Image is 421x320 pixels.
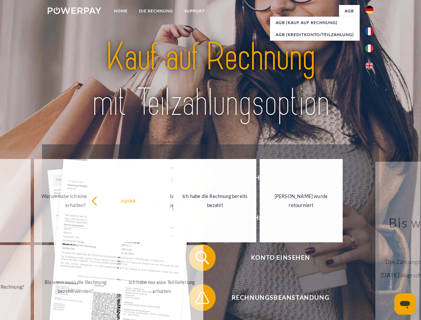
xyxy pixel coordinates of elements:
button: Konto einsehen [189,244,362,271]
img: title-powerpay_de.svg [64,32,357,128]
a: DIE RECHNUNG [133,5,179,17]
div: zurück [91,196,166,205]
img: logo-powerpay-white.svg [48,7,101,14]
a: SUPPORT [179,5,210,17]
div: Bis wann muss die Rechnung bezahlt werden? [38,278,113,296]
img: en [365,62,373,70]
div: Ich habe nur eine Teillieferung erhalten [124,278,199,296]
button: Rechnungsbeanstandung [189,284,362,311]
a: agb [339,5,360,17]
img: fr [365,27,373,35]
div: [PERSON_NAME] wurde retourniert [264,192,339,210]
span: Rechnungsbeanstandung [199,284,362,311]
span: Konto einsehen [199,244,362,271]
img: it [365,44,373,52]
a: AGB (Kreditkonto/Teilzahlung) [270,29,360,41]
a: Home [108,5,133,17]
iframe: Schaltfläche zum Öffnen des Messaging-Fensters [394,293,416,315]
a: AGB (Kauf auf Rechnung) [270,17,360,29]
img: de [365,6,373,14]
div: Warum habe ich eine Rechnung erhalten? [38,192,113,210]
div: Ich habe die Rechnung bereits bezahlt [177,192,252,210]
